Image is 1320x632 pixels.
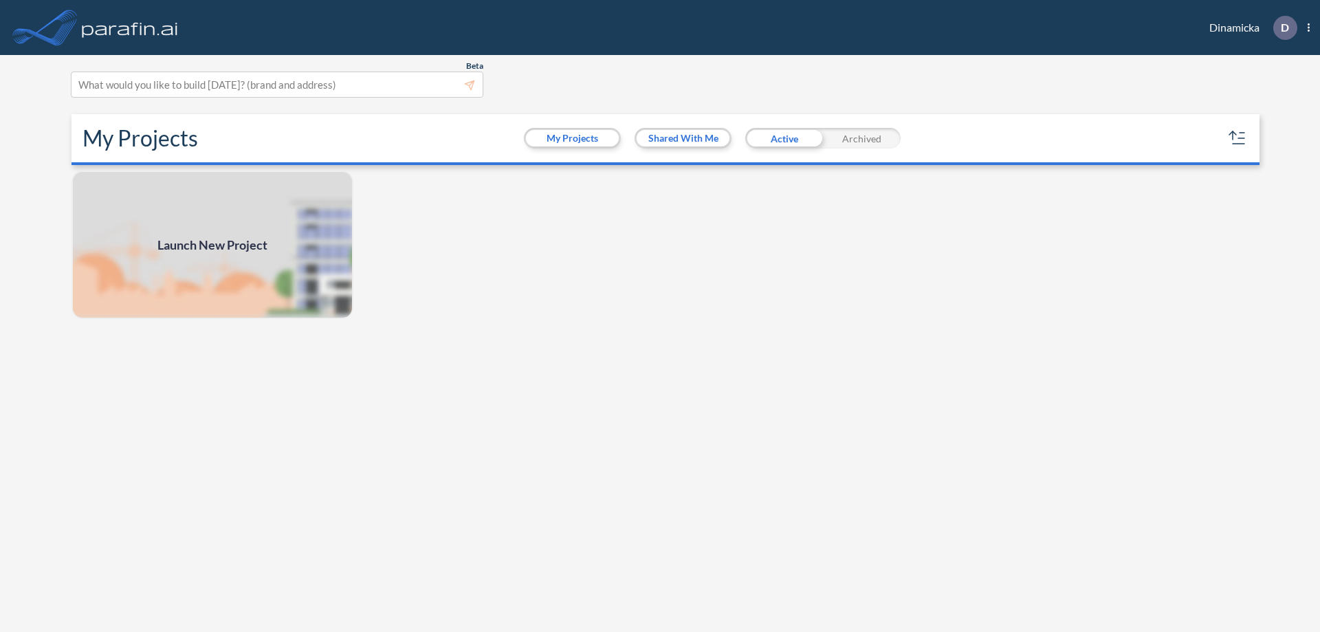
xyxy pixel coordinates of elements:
[745,128,823,149] div: Active
[823,128,901,149] div: Archived
[466,61,483,72] span: Beta
[1189,16,1310,40] div: Dinamicka
[71,171,353,319] img: add
[71,171,353,319] a: Launch New Project
[1226,127,1248,149] button: sort
[79,14,181,41] img: logo
[526,130,619,146] button: My Projects
[1281,21,1289,34] p: D
[157,236,267,254] span: Launch New Project
[637,130,729,146] button: Shared With Me
[82,125,198,151] h2: My Projects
